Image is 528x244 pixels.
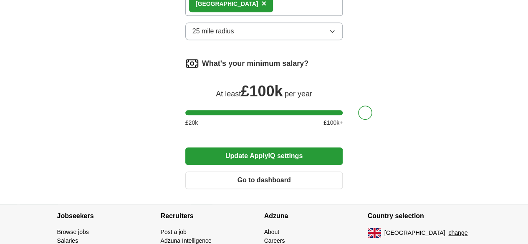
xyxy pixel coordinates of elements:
[161,237,212,244] a: Adzuna Intelligence
[185,171,343,189] button: Go to dashboard
[192,26,234,36] span: 25 mile radius
[285,90,312,98] span: per year
[264,229,280,235] a: About
[264,237,285,244] a: Careers
[161,229,187,235] a: Post a job
[323,118,343,127] span: £ 100 k+
[185,147,343,165] button: Update ApplyIQ settings
[384,229,445,237] span: [GEOGRAPHIC_DATA]
[57,237,78,244] a: Salaries
[185,57,199,70] img: salary.png
[448,229,467,237] button: change
[202,58,308,69] label: What's your minimum salary?
[185,118,198,127] span: £ 20 k
[368,228,381,238] img: UK flag
[216,90,241,98] span: At least
[57,229,89,235] a: Browse jobs
[368,204,471,228] h4: Country selection
[185,23,343,40] button: 25 mile radius
[241,83,283,100] span: £ 100k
